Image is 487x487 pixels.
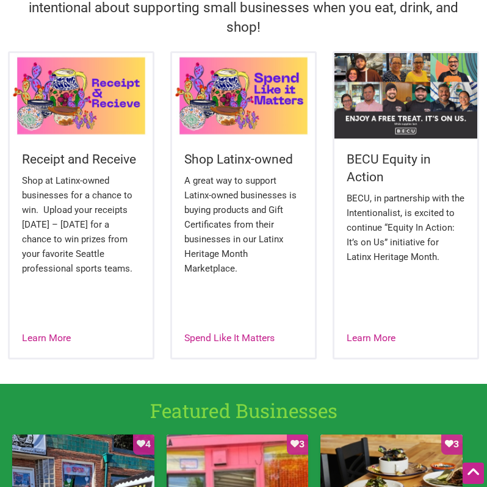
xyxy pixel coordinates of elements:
[184,332,275,344] a: Spend Like It Matters
[463,463,484,484] div: Scroll Back to Top
[347,191,464,264] p: BECU, in partnership with the Intentionalist, is excited to continue “Equity In Action: It’s on U...
[22,332,71,344] a: Learn More
[184,173,302,276] p: A great way to support Latinx-owned businesses is buying products and Gift Certificates from thei...
[10,53,152,139] img: Latinx / Hispanic Heritage Month
[347,332,395,344] a: Learn More
[22,151,140,168] h5: Receipt and Receive
[347,151,464,187] h5: BECU Equity in Action
[10,397,477,425] h1: Featured Businesses
[172,53,314,139] img: Latinx / Hispanic Heritage Month
[22,173,140,276] p: Shop at Latinx-owned businesses for a chance to win. Upload your receipts [DATE] – [DATE] for a c...
[334,53,477,139] img: Equity in Action - Latinx Heritage Month
[184,151,302,168] h5: Shop Latinx-owned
